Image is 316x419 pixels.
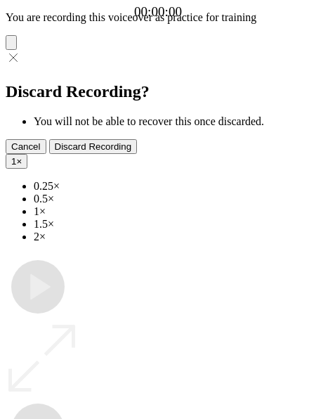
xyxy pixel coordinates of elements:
button: Cancel [6,139,46,154]
button: 1× [6,154,27,169]
p: You are recording this voiceover as practice for training [6,11,310,24]
li: 1.5× [34,218,310,231]
li: 1× [34,205,310,218]
li: 0.25× [34,180,310,193]
li: You will not be able to recover this once discarded. [34,115,310,128]
span: 1 [11,156,16,167]
h2: Discard Recording? [6,82,310,101]
button: Discard Recording [49,139,138,154]
li: 2× [34,231,310,243]
li: 0.5× [34,193,310,205]
a: 00:00:00 [134,4,182,20]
